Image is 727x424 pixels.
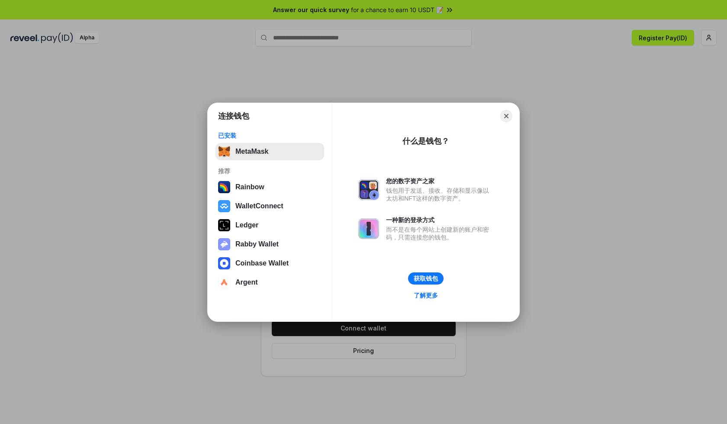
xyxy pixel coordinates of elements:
[218,146,230,158] img: svg+xml,%3Csvg%20fill%3D%22none%22%20height%3D%2233%22%20viewBox%3D%220%200%2035%2033%22%20width%...
[386,226,493,241] div: 而不是在每个网站上创建新的账户和密码，只需连接您的钱包。
[414,275,438,282] div: 获取钱包
[218,219,230,231] img: svg+xml,%3Csvg%20xmlns%3D%22http%3A%2F%2Fwww.w3.org%2F2000%2Fsvg%22%20width%3D%2228%22%20height%3...
[408,272,444,285] button: 获取钱包
[216,217,324,234] button: Ledger
[216,236,324,253] button: Rabby Wallet
[216,197,324,215] button: WalletConnect
[235,202,283,210] div: WalletConnect
[218,132,322,139] div: 已安装
[218,276,230,288] img: svg+xml,%3Csvg%20width%3D%2228%22%20height%3D%2228%22%20viewBox%3D%220%200%2028%2028%22%20fill%3D...
[218,111,249,121] h1: 连接钱包
[414,291,438,299] div: 了解更多
[402,136,449,146] div: 什么是钱包？
[500,110,512,122] button: Close
[218,167,322,175] div: 推荐
[218,238,230,250] img: svg+xml,%3Csvg%20xmlns%3D%22http%3A%2F%2Fwww.w3.org%2F2000%2Fsvg%22%20fill%3D%22none%22%20viewBox...
[386,187,493,202] div: 钱包用于发送、接收、存储和显示像以太坊和NFT这样的数字资产。
[235,148,268,155] div: MetaMask
[216,255,324,272] button: Coinbase Wallet
[216,178,324,196] button: Rainbow
[235,240,279,248] div: Rabby Wallet
[235,183,264,191] div: Rainbow
[218,181,230,193] img: svg+xml,%3Csvg%20width%3D%22120%22%20height%3D%22120%22%20viewBox%3D%220%200%20120%20120%22%20fil...
[386,177,493,185] div: 您的数字资产之家
[218,257,230,269] img: svg+xml,%3Csvg%20width%3D%2228%22%20height%3D%2228%22%20viewBox%3D%220%200%2028%2028%22%20fill%3D...
[235,221,258,229] div: Ledger
[386,216,493,224] div: 一种新的登录方式
[358,179,379,200] img: svg+xml,%3Csvg%20xmlns%3D%22http%3A%2F%2Fwww.w3.org%2F2000%2Fsvg%22%20fill%3D%22none%22%20viewBox...
[358,218,379,239] img: svg+xml,%3Csvg%20xmlns%3D%22http%3A%2F%2Fwww.w3.org%2F2000%2Fsvg%22%20fill%3D%22none%22%20viewBox...
[235,259,289,267] div: Coinbase Wallet
[216,143,324,160] button: MetaMask
[409,290,443,301] a: 了解更多
[216,274,324,291] button: Argent
[235,278,258,286] div: Argent
[218,200,230,212] img: svg+xml,%3Csvg%20width%3D%2228%22%20height%3D%2228%22%20viewBox%3D%220%200%2028%2028%22%20fill%3D...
